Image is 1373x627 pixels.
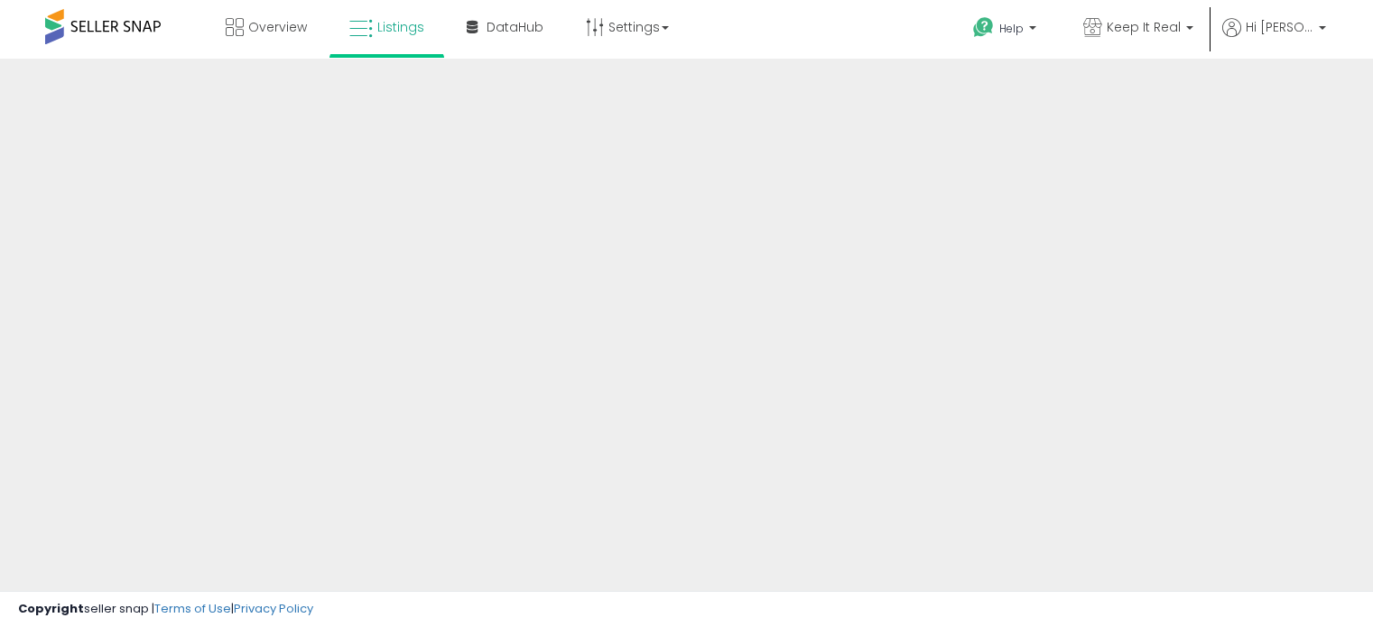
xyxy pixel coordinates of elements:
a: Hi [PERSON_NAME] [1222,18,1326,59]
span: DataHub [487,18,543,36]
div: seller snap | | [18,601,313,618]
span: Help [999,21,1024,36]
a: Help [959,3,1054,59]
a: Privacy Policy [234,600,313,617]
span: Listings [377,18,424,36]
span: Overview [248,18,307,36]
strong: Copyright [18,600,84,617]
span: Keep It Real [1107,18,1181,36]
span: Hi [PERSON_NAME] [1246,18,1313,36]
a: Terms of Use [154,600,231,617]
i: Get Help [972,16,995,39]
